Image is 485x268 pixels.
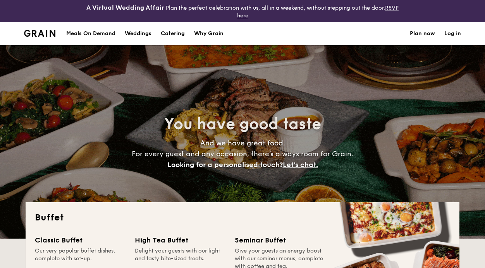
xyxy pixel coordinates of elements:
[66,22,115,45] div: Meals On Demand
[81,3,404,19] div: Plan the perfect celebration with us, all in a weekend, without stepping out the door.
[125,22,151,45] div: Weddings
[167,160,283,169] span: Looking for a personalised touch?
[24,30,55,37] a: Logotype
[62,22,120,45] a: Meals On Demand
[189,22,228,45] a: Why Grain
[161,22,185,45] h1: Catering
[444,22,461,45] a: Log in
[135,235,225,246] div: High Tea Buffet
[164,115,321,133] span: You have good taste
[156,22,189,45] a: Catering
[120,22,156,45] a: Weddings
[283,160,318,169] span: Let's chat.
[235,235,325,246] div: Seminar Buffet
[35,212,450,224] h2: Buffet
[132,139,353,169] span: And we have great food. For every guest and any occasion, there’s always room for Grain.
[24,30,55,37] img: Grain
[410,22,435,45] a: Plan now
[194,22,224,45] div: Why Grain
[86,3,164,12] h4: A Virtual Wedding Affair
[35,235,126,246] div: Classic Buffet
